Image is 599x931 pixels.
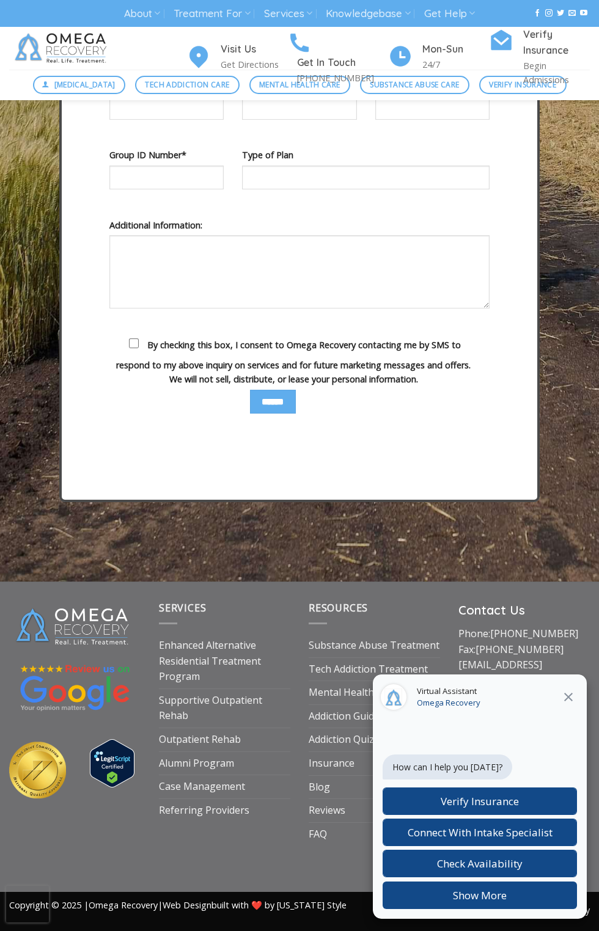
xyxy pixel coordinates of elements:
[6,886,49,922] iframe: reCAPTCHA
[287,29,388,85] a: Get In Touch [PHONE_NUMBER]
[264,2,312,25] a: Services
[309,634,439,657] a: Substance Abuse Treatment
[163,899,211,911] a: Web Design
[297,55,388,71] h4: Get In Touch
[523,27,590,59] h4: Verify Insurance
[422,57,489,71] p: 24/7
[523,59,590,87] p: Begin Admissions
[9,899,347,911] span: Copyright © 2025 | | built with ❤️ by [US_STATE] Style
[309,823,327,846] a: FAQ
[145,79,229,90] span: Tech Addiction Care
[309,658,428,681] a: Tech Addiction Treatment
[309,681,426,704] a: Mental Health Treatment
[557,9,564,18] a: Follow on Twitter
[221,57,287,71] p: Get Directions
[309,776,330,799] a: Blog
[326,2,410,25] a: Knowledgebase
[159,689,290,728] a: Supportive Outpatient Rehab
[458,658,542,687] a: [EMAIL_ADDRESS][DOMAIN_NAME]
[89,899,158,911] a: Omega Recovery
[109,218,489,232] label: Additional Information:
[135,76,240,94] a: Tech Addiction Care
[90,756,134,769] a: Verify LegitScript Approval for www.omegarecovery.org
[476,643,564,656] a: [PHONE_NUMBER]
[297,71,388,85] p: [PHONE_NUMBER]
[242,148,489,162] label: Type of Plan
[580,9,587,18] a: Follow on YouTube
[309,799,345,822] a: Reviews
[33,76,126,94] a: [MEDICAL_DATA]
[124,2,160,25] a: About
[422,42,489,57] h4: Mon-Sun
[568,9,576,18] a: Send us an email
[458,626,590,688] p: Phone: Fax:
[159,601,206,615] span: Services
[159,728,241,751] a: Outpatient Rehab
[309,601,368,615] span: Resources
[534,9,541,18] a: Follow on Facebook
[129,338,139,348] input: By checking this box, I consent to Omega Recovery contacting me by SMS to respond to my above inq...
[489,27,590,87] a: Verify Insurance Begin Admissions
[90,739,134,787] img: Verify Approval for www.omegarecovery.org
[159,799,249,822] a: Referring Providers
[309,705,384,728] a: Addiction Guides
[221,42,287,57] h4: Visit Us
[309,728,389,751] a: Addiction Quizzes
[116,339,471,385] span: By checking this box, I consent to Omega Recovery contacting me by SMS to respond to my above inq...
[545,9,553,18] a: Follow on Instagram
[309,752,355,775] a: Insurance
[159,775,245,798] a: Case Management
[9,27,116,70] img: Omega Recovery
[159,752,234,775] a: Alumni Program
[174,2,250,25] a: Treatment For
[490,627,578,640] a: [PHONE_NUMBER]
[54,79,116,90] span: [MEDICAL_DATA]
[159,634,290,688] a: Enhanced Alternative Residential Treatment Program
[458,602,525,618] strong: Contact Us
[424,2,475,25] a: Get Help
[186,42,287,71] a: Visit Us Get Directions
[109,148,224,162] label: Group ID Number*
